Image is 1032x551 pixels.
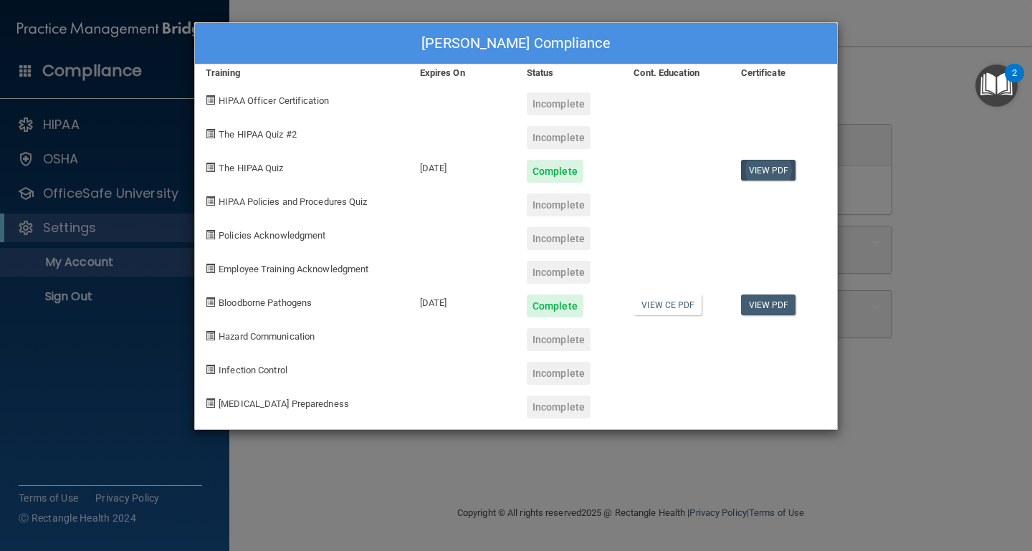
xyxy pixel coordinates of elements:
div: 2 [1012,73,1017,92]
div: Certificate [730,64,837,82]
div: Incomplete [527,193,591,216]
a: View PDF [741,294,796,315]
div: Incomplete [527,261,591,284]
div: Cont. Education [623,64,730,82]
a: View CE PDF [634,294,702,315]
button: Open Resource Center, 2 new notifications [975,64,1018,107]
span: [MEDICAL_DATA] Preparedness [219,398,349,409]
div: Incomplete [527,396,591,418]
div: Incomplete [527,126,591,149]
span: HIPAA Policies and Procedures Quiz [219,196,367,207]
div: Status [516,64,623,82]
div: [PERSON_NAME] Compliance [195,23,837,64]
span: Bloodborne Pathogens [219,297,312,308]
span: Hazard Communication [219,331,315,342]
a: View PDF [741,160,796,181]
div: Incomplete [527,362,591,385]
div: [DATE] [409,149,516,183]
div: Complete [527,160,583,183]
span: The HIPAA Quiz [219,163,283,173]
span: Infection Control [219,365,287,375]
div: [DATE] [409,284,516,317]
div: Incomplete [527,227,591,250]
div: Expires On [409,64,516,82]
span: Policies Acknowledgment [219,230,325,241]
div: Incomplete [527,92,591,115]
div: Training [195,64,409,82]
div: Incomplete [527,328,591,351]
span: The HIPAA Quiz #2 [219,129,297,140]
span: HIPAA Officer Certification [219,95,329,106]
span: Employee Training Acknowledgment [219,264,368,274]
div: Complete [527,294,583,317]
